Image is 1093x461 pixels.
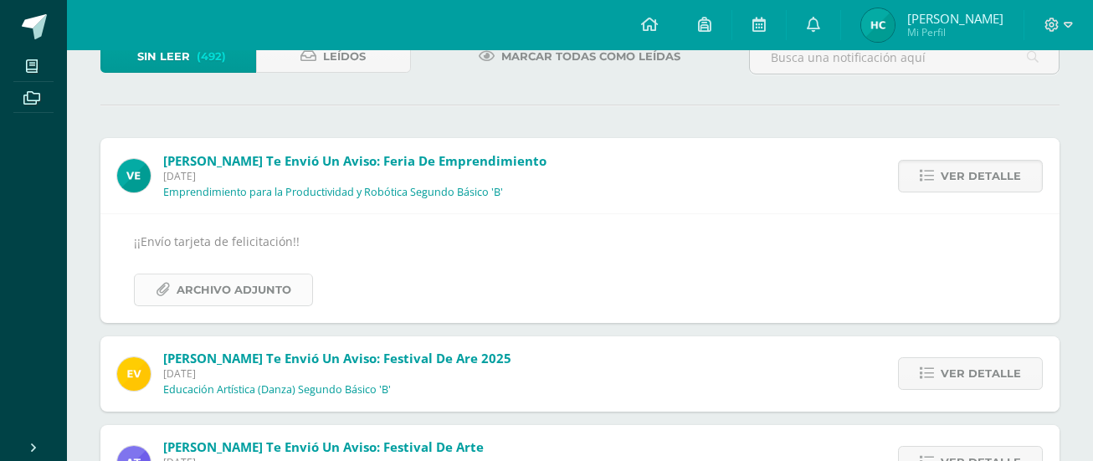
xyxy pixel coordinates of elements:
img: c37bd27e5ecd102814f09d82dcfd2d7f.png [861,8,895,42]
span: [PERSON_NAME] te envió un aviso: Festival de are 2025 [163,350,511,366]
span: [PERSON_NAME] [907,10,1003,27]
img: 383db5ddd486cfc25017fad405f5d727.png [117,357,151,391]
span: Ver detalle [941,358,1021,389]
span: Ver detalle [941,161,1021,192]
span: Leídos [323,41,366,72]
a: Marcar todas como leídas [458,40,701,73]
span: (492) [197,41,226,72]
span: Mi Perfil [907,25,1003,39]
span: Marcar todas como leídas [501,41,680,72]
a: Archivo Adjunto [134,274,313,306]
input: Busca una notificación aquí [750,41,1059,74]
p: Educación Artística (Danza) Segundo Básico 'B' [163,383,391,397]
div: ¡¡Envío tarjeta de felicitación!! [134,231,1026,305]
span: [DATE] [163,366,511,381]
a: Sin leer(492) [100,40,256,73]
span: [PERSON_NAME] te envió un aviso: Festival de Arte [163,438,484,455]
a: Leídos [256,40,412,73]
span: [DATE] [163,169,546,183]
img: aeabfbe216d4830361551c5f8df01f91.png [117,159,151,192]
span: Archivo Adjunto [177,274,291,305]
span: Sin leer [137,41,190,72]
span: [PERSON_NAME] te envió un aviso: Feria de Emprendimiento [163,152,546,169]
p: Emprendimiento para la Productividad y Robótica Segundo Básico 'B' [163,186,503,199]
